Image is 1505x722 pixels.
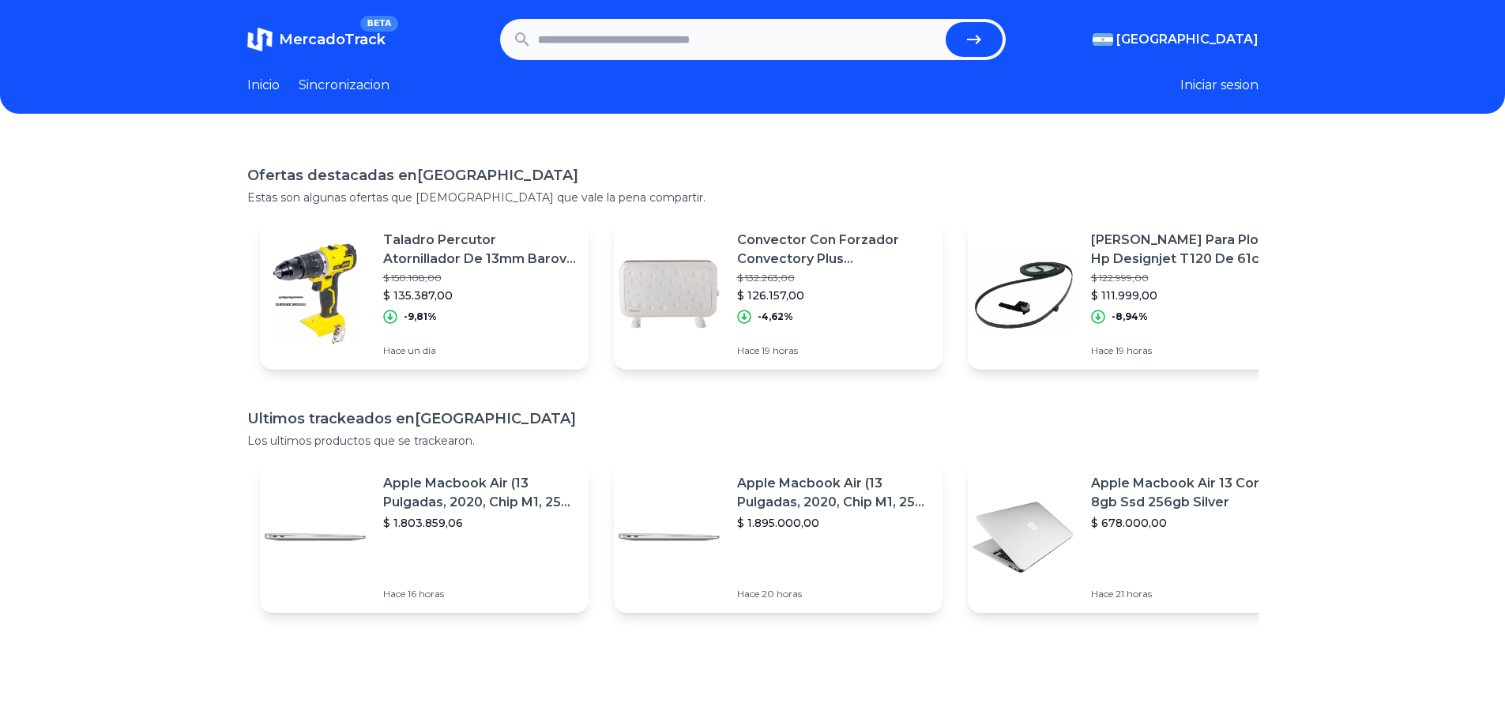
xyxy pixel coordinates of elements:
[247,164,1259,186] h1: Ofertas destacadas en [GEOGRAPHIC_DATA]
[1091,344,1284,357] p: Hace 19 horas
[737,474,930,512] p: Apple Macbook Air (13 Pulgadas, 2020, Chip M1, 256 Gb De Ssd, 8 Gb De Ram) - Plata
[1180,76,1259,95] button: Iniciar sesion
[383,515,576,531] p: $ 1.803.859,06
[614,482,724,592] img: Featured image
[260,239,371,349] img: Featured image
[1091,588,1284,600] p: Hace 21 horas
[968,482,1078,592] img: Featured image
[247,27,386,52] a: MercadoTrackBETA
[383,231,576,269] p: Taladro Percutor Atornillador De 13mm Barovo Sin Batería
[968,218,1296,370] a: Featured image[PERSON_NAME] Para Plotter Hp Designjet T120 De 61cm 24 Wis Tecno$ 122.999,00$ 111....
[247,433,1259,449] p: Los ultimos productos que se trackearon.
[1112,310,1148,323] p: -8,94%
[737,344,930,357] p: Hace 19 horas
[299,76,389,95] a: Sincronizacion
[737,588,930,600] p: Hace 20 horas
[247,27,273,52] img: MercadoTrack
[614,218,943,370] a: Featured imageConvector Con Forzador Convectory Plus [PERSON_NAME] Cfb17 - [PERSON_NAME]$ 132.263...
[260,461,589,613] a: Featured imageApple Macbook Air (13 Pulgadas, 2020, Chip M1, 256 Gb De Ssd, 8 Gb De Ram) - Plata$...
[1091,231,1284,269] p: [PERSON_NAME] Para Plotter Hp Designjet T120 De 61cm 24 Wis Tecno
[383,272,576,284] p: $ 150.108,00
[383,588,576,600] p: Hace 16 horas
[360,16,397,32] span: BETA
[1091,474,1284,512] p: Apple Macbook Air 13 Core I5 8gb Ssd 256gb Silver
[247,190,1259,205] p: Estas son algunas ofertas que [DEMOGRAPHIC_DATA] que vale la pena compartir.
[383,344,576,357] p: Hace un día
[737,272,930,284] p: $ 132.263,00
[1093,30,1259,49] button: [GEOGRAPHIC_DATA]
[614,461,943,613] a: Featured imageApple Macbook Air (13 Pulgadas, 2020, Chip M1, 256 Gb De Ssd, 8 Gb De Ram) - Plata$...
[737,288,930,303] p: $ 126.157,00
[968,461,1296,613] a: Featured imageApple Macbook Air 13 Core I5 8gb Ssd 256gb Silver$ 678.000,00Hace 21 horas
[260,482,371,592] img: Featured image
[614,239,724,349] img: Featured image
[1093,33,1113,46] img: Argentina
[404,310,437,323] p: -9,81%
[279,31,386,48] span: MercadoTrack
[1091,272,1284,284] p: $ 122.999,00
[383,288,576,303] p: $ 135.387,00
[247,76,280,95] a: Inicio
[1116,30,1259,49] span: [GEOGRAPHIC_DATA]
[968,239,1078,349] img: Featured image
[1091,515,1284,531] p: $ 678.000,00
[383,474,576,512] p: Apple Macbook Air (13 Pulgadas, 2020, Chip M1, 256 Gb De Ssd, 8 Gb De Ram) - Plata
[260,218,589,370] a: Featured imageTaladro Percutor Atornillador De 13mm Barovo Sin Batería$ 150.108,00$ 135.387,00-9,...
[1091,288,1284,303] p: $ 111.999,00
[737,515,930,531] p: $ 1.895.000,00
[758,310,793,323] p: -4,62%
[247,408,1259,430] h1: Ultimos trackeados en [GEOGRAPHIC_DATA]
[737,231,930,269] p: Convector Con Forzador Convectory Plus [PERSON_NAME] Cfb17 - [PERSON_NAME]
